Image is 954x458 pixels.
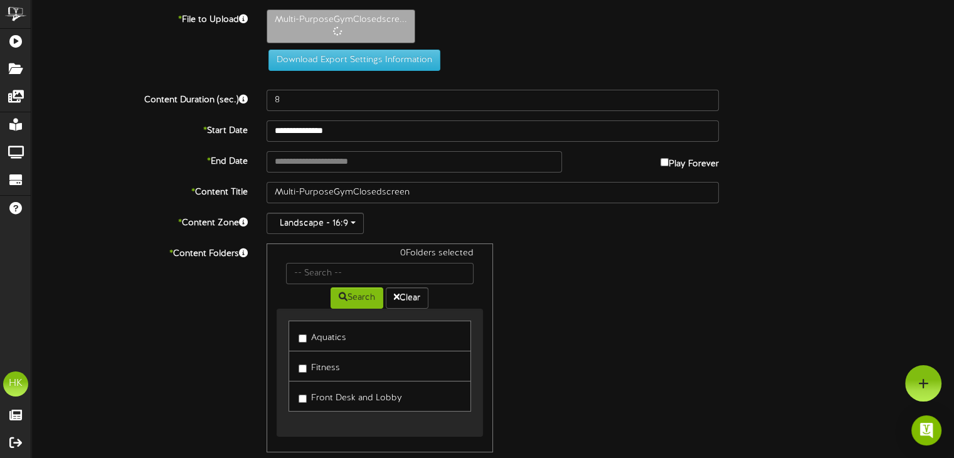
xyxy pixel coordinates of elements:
[660,158,669,166] input: Play Forever
[22,151,257,168] label: End Date
[299,358,340,375] label: Fitness
[299,328,346,344] label: Aquatics
[386,287,428,309] button: Clear
[3,371,28,397] div: HK
[267,213,364,234] button: Landscape - 16:9
[22,182,257,199] label: Content Title
[268,50,440,71] button: Download Export Settings Information
[911,415,941,445] div: Open Intercom Messenger
[22,243,257,260] label: Content Folders
[277,247,482,263] div: 0 Folders selected
[299,395,307,403] input: Front Desk and Lobby
[299,388,402,405] label: Front Desk and Lobby
[22,120,257,137] label: Start Date
[267,182,719,203] input: Title of this Content
[299,334,307,343] input: Aquatics
[299,365,307,373] input: Fitness
[331,287,383,309] button: Search
[262,55,440,65] a: Download Export Settings Information
[22,90,257,107] label: Content Duration (sec.)
[660,151,719,171] label: Play Forever
[22,9,257,26] label: File to Upload
[22,213,257,230] label: Content Zone
[286,263,473,284] input: -- Search --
